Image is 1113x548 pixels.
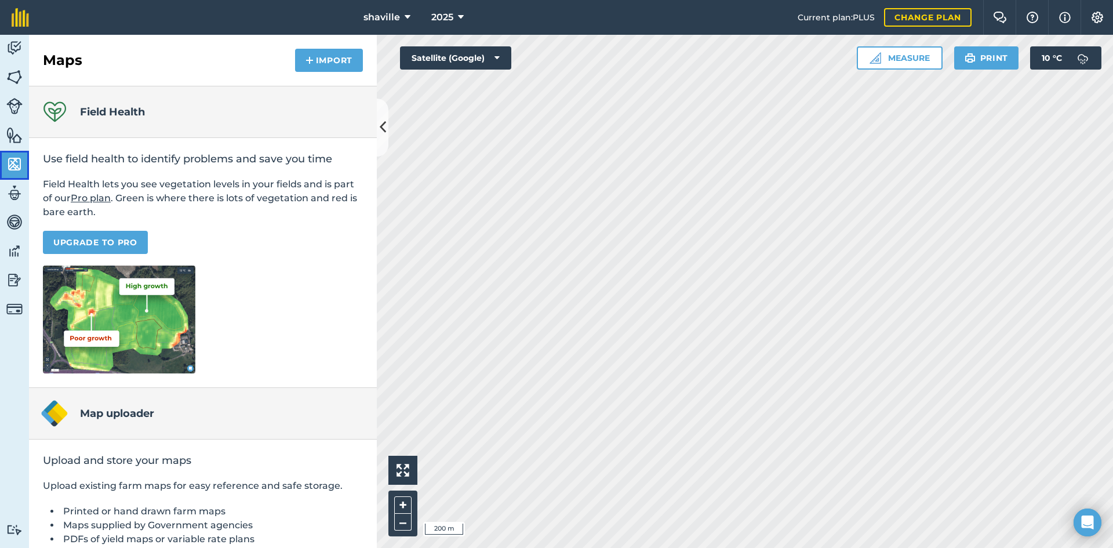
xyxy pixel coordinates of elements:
span: 10 ° C [1042,46,1062,70]
img: Ruler icon [870,52,881,64]
button: – [394,514,412,531]
span: Current plan : PLUS [798,11,875,24]
li: PDFs of yield maps or variable rate plans [60,532,363,546]
button: Satellite (Google) [400,46,511,70]
h2: Use field health to identify problems and save you time [43,152,363,166]
img: Four arrows, one pointing top left, one top right, one bottom right and the last bottom left [397,464,409,477]
img: svg+xml;base64,PD94bWwgdmVyc2lvbj0iMS4wIiBlbmNvZGluZz0idXRmLTgiPz4KPCEtLSBHZW5lcmF0b3I6IEFkb2JlIE... [1071,46,1094,70]
h2: Maps [43,51,82,70]
img: Map uploader logo [41,400,68,427]
img: svg+xml;base64,PHN2ZyB4bWxucz0iaHR0cDovL3d3dy53My5vcmcvMjAwMC9zdmciIHdpZHRoPSIxNyIgaGVpZ2h0PSIxNy... [1059,10,1071,24]
span: 2025 [431,10,453,24]
img: svg+xml;base64,PHN2ZyB4bWxucz0iaHR0cDovL3d3dy53My5vcmcvMjAwMC9zdmciIHdpZHRoPSI1NiIgaGVpZ2h0PSI2MC... [6,126,23,144]
p: Upload existing farm maps for easy reference and safe storage. [43,479,363,493]
img: A cog icon [1090,12,1104,23]
a: Change plan [884,8,972,27]
img: svg+xml;base64,PD94bWwgdmVyc2lvbj0iMS4wIiBlbmNvZGluZz0idXRmLTgiPz4KPCEtLSBHZW5lcmF0b3I6IEFkb2JlIE... [6,524,23,535]
p: Field Health lets you see vegetation levels in your fields and is part of our . Green is where th... [43,177,363,219]
div: Open Intercom Messenger [1074,509,1101,536]
img: svg+xml;base64,PD94bWwgdmVyc2lvbj0iMS4wIiBlbmNvZGluZz0idXRmLTgiPz4KPCEtLSBHZW5lcmF0b3I6IEFkb2JlIE... [6,242,23,260]
img: svg+xml;base64,PD94bWwgdmVyc2lvbj0iMS4wIiBlbmNvZGluZz0idXRmLTgiPz4KPCEtLSBHZW5lcmF0b3I6IEFkb2JlIE... [6,301,23,317]
img: svg+xml;base64,PD94bWwgdmVyc2lvbj0iMS4wIiBlbmNvZGluZz0idXRmLTgiPz4KPCEtLSBHZW5lcmF0b3I6IEFkb2JlIE... [6,271,23,289]
li: Maps supplied by Government agencies [60,518,363,532]
img: svg+xml;base64,PHN2ZyB4bWxucz0iaHR0cDovL3d3dy53My5vcmcvMjAwMC9zdmciIHdpZHRoPSI1NiIgaGVpZ2h0PSI2MC... [6,68,23,86]
img: Two speech bubbles overlapping with the left bubble in the forefront [993,12,1007,23]
button: + [394,496,412,514]
img: svg+xml;base64,PHN2ZyB4bWxucz0iaHR0cDovL3d3dy53My5vcmcvMjAwMC9zdmciIHdpZHRoPSIxOSIgaGVpZ2h0PSIyNC... [965,51,976,65]
img: A question mark icon [1025,12,1039,23]
img: svg+xml;base64,PD94bWwgdmVyc2lvbj0iMS4wIiBlbmNvZGluZz0idXRmLTgiPz4KPCEtLSBHZW5lcmF0b3I6IEFkb2JlIE... [6,98,23,114]
button: 10 °C [1030,46,1101,70]
button: Import [295,49,363,72]
a: Pro plan [71,193,111,204]
span: shaville [363,10,400,24]
a: Upgrade to Pro [43,231,148,254]
img: svg+xml;base64,PD94bWwgdmVyc2lvbj0iMS4wIiBlbmNvZGluZz0idXRmLTgiPz4KPCEtLSBHZW5lcmF0b3I6IEFkb2JlIE... [6,39,23,57]
li: Printed or hand drawn farm maps [60,505,363,518]
img: svg+xml;base64,PD94bWwgdmVyc2lvbj0iMS4wIiBlbmNvZGluZz0idXRmLTgiPz4KPCEtLSBHZW5lcmF0b3I6IEFkb2JlIE... [6,213,23,231]
img: svg+xml;base64,PD94bWwgdmVyc2lvbj0iMS4wIiBlbmNvZGluZz0idXRmLTgiPz4KPCEtLSBHZW5lcmF0b3I6IEFkb2JlIE... [6,184,23,202]
img: svg+xml;base64,PHN2ZyB4bWxucz0iaHR0cDovL3d3dy53My5vcmcvMjAwMC9zdmciIHdpZHRoPSI1NiIgaGVpZ2h0PSI2MC... [6,155,23,173]
h4: Field Health [80,104,145,120]
h2: Upload and store your maps [43,453,363,467]
button: Measure [857,46,943,70]
button: Print [954,46,1019,70]
img: fieldmargin Logo [12,8,29,27]
img: svg+xml;base64,PHN2ZyB4bWxucz0iaHR0cDovL3d3dy53My5vcmcvMjAwMC9zdmciIHdpZHRoPSIxNCIgaGVpZ2h0PSIyNC... [305,53,314,67]
h4: Map uploader [80,405,154,422]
